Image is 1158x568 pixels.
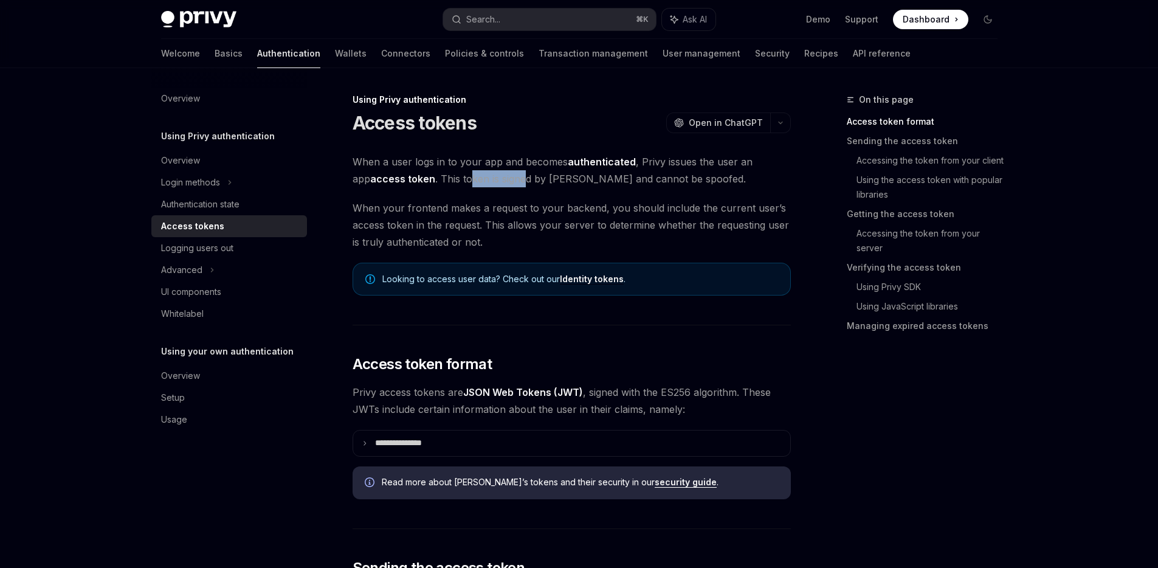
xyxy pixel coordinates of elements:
div: Search... [466,12,500,27]
a: Security [755,39,790,68]
a: Dashboard [893,10,968,29]
div: Usage [161,412,187,427]
div: Whitelabel [161,307,204,321]
a: Sending the access token [847,131,1007,151]
a: Whitelabel [151,303,307,325]
a: User management [663,39,740,68]
div: Setup [161,390,185,405]
strong: access token [370,173,435,185]
a: Policies & controls [445,39,524,68]
a: Connectors [381,39,430,68]
a: Welcome [161,39,200,68]
a: Accessing the token from your server [856,224,1007,258]
h5: Using Privy authentication [161,129,275,144]
a: Using Privy SDK [856,277,1007,297]
div: Overview [161,91,200,106]
button: Search...⌘K [443,9,656,30]
span: Access token format [353,355,492,374]
a: Access token format [847,112,1007,131]
a: Logging users out [151,237,307,259]
button: Ask AI [662,9,715,30]
div: Overview [161,369,200,383]
a: Basics [215,39,243,68]
span: On this page [859,92,914,107]
a: Recipes [804,39,838,68]
a: Using the access token with popular libraries [856,170,1007,204]
span: Dashboard [903,13,949,26]
a: Usage [151,409,307,431]
button: Open in ChatGPT [666,113,770,133]
span: When a user logs in to your app and becomes , Privy issues the user an app . This token is signed... [353,153,791,187]
a: Demo [806,13,830,26]
a: Setup [151,387,307,409]
span: Open in ChatGPT [689,117,763,129]
div: Logging users out [161,241,233,255]
a: Transaction management [539,39,648,68]
h1: Access tokens [353,112,477,134]
div: UI components [161,285,221,299]
a: Overview [151,150,307,171]
svg: Info [365,477,377,490]
svg: Note [365,274,375,284]
div: Advanced [161,263,202,277]
img: dark logo [161,11,236,28]
a: Access tokens [151,215,307,237]
span: Privy access tokens are , signed with the ES256 algorithm. These JWTs include certain information... [353,384,791,418]
div: Authentication state [161,197,240,212]
span: Read more about [PERSON_NAME]’s tokens and their security in our . [382,476,779,488]
a: Authentication [257,39,320,68]
span: ⌘ K [636,15,649,24]
a: Getting the access token [847,204,1007,224]
a: security guide [655,477,717,488]
span: When your frontend makes a request to your backend, you should include the current user’s access ... [353,199,791,251]
a: Managing expired access tokens [847,316,1007,336]
a: API reference [853,39,911,68]
a: Identity tokens [560,274,624,285]
a: Authentication state [151,193,307,215]
a: JSON Web Tokens (JWT) [463,386,583,399]
a: Accessing the token from your client [856,151,1007,170]
a: Support [845,13,878,26]
h5: Using your own authentication [161,344,294,359]
strong: authenticated [568,156,636,168]
span: Looking to access user data? Check out our . [382,273,778,285]
a: Using JavaScript libraries [856,297,1007,316]
a: Verifying the access token [847,258,1007,277]
a: UI components [151,281,307,303]
div: Access tokens [161,219,224,234]
a: Overview [151,88,307,109]
div: Overview [161,153,200,168]
span: Ask AI [683,13,707,26]
a: Wallets [335,39,367,68]
a: Overview [151,365,307,387]
div: Login methods [161,175,220,190]
div: Using Privy authentication [353,94,791,106]
button: Toggle dark mode [978,10,998,29]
